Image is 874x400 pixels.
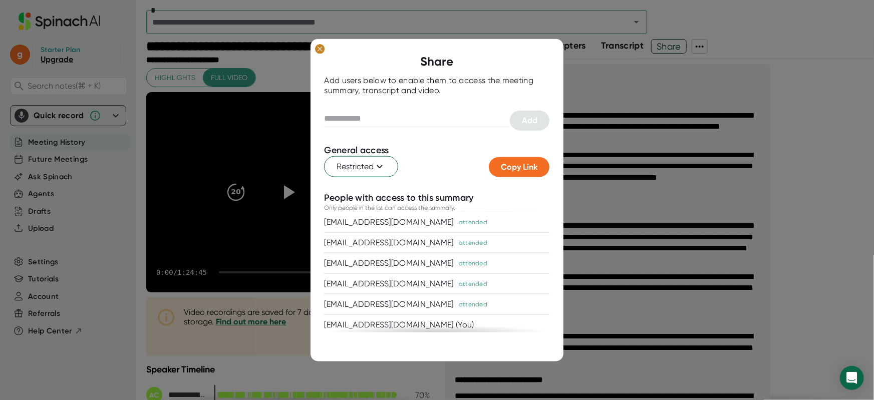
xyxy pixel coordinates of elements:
div: [EMAIL_ADDRESS][DOMAIN_NAME] [325,238,454,248]
div: attended [459,279,487,288]
b: Share [421,54,454,69]
span: Copy Link [501,162,538,172]
div: People with access to this summary [325,192,474,204]
div: [EMAIL_ADDRESS][DOMAIN_NAME] [325,258,454,268]
div: attended [459,300,487,309]
div: attended [459,218,487,227]
button: Restricted [325,156,399,177]
span: Restricted [337,161,386,173]
div: [EMAIL_ADDRESS][DOMAIN_NAME] [325,217,454,227]
button: Copy Link [489,157,550,177]
div: General access [325,145,389,156]
div: [EMAIL_ADDRESS][DOMAIN_NAME] (You) [325,320,474,330]
div: Open Intercom Messenger [840,366,864,390]
div: [EMAIL_ADDRESS][DOMAIN_NAME] [325,279,454,289]
span: Add [522,116,538,125]
div: attended [459,259,487,268]
div: Add users below to enable them to access the meeting summary, transcript and video. [325,76,550,96]
div: attended [459,238,487,247]
div: Only people in the list can access the summary. [325,203,456,212]
button: Add [510,111,550,131]
div: [EMAIL_ADDRESS][DOMAIN_NAME] [325,299,454,309]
